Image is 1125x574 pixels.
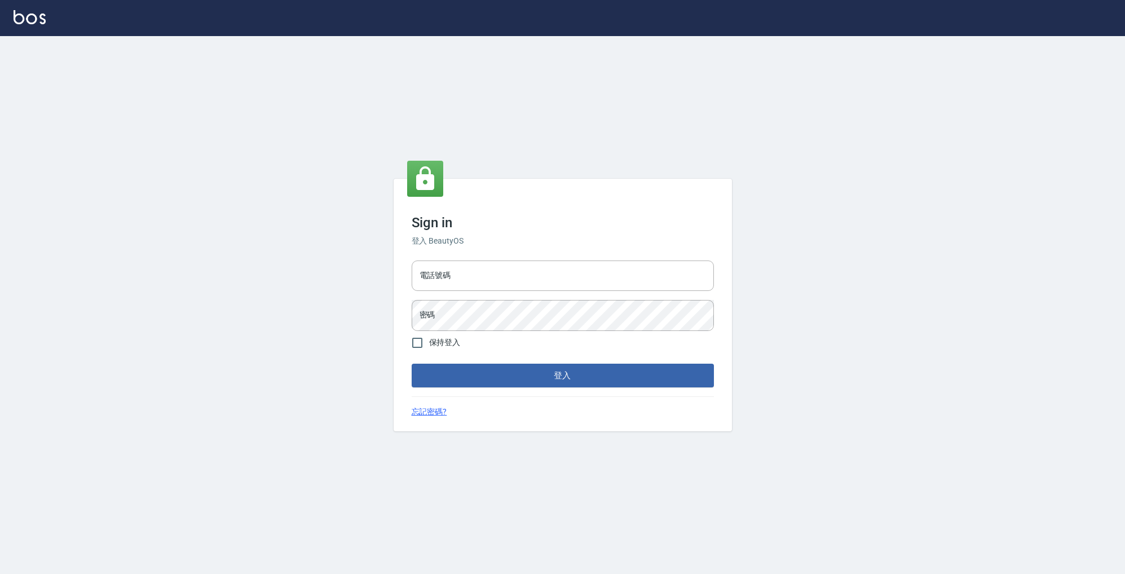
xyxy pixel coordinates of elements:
button: 登入 [412,364,714,387]
h3: Sign in [412,215,714,231]
img: Logo [14,10,46,24]
span: 保持登入 [429,337,461,348]
a: 忘記密碼? [412,406,447,418]
h6: 登入 BeautyOS [412,235,714,247]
